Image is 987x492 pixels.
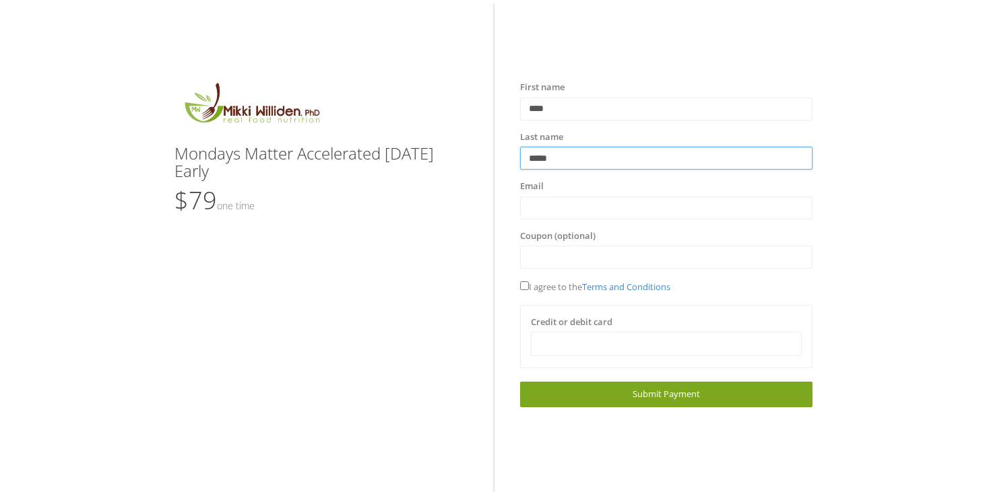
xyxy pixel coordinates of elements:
[520,230,596,243] label: Coupon (optional)
[520,81,565,94] label: First name
[520,382,812,407] a: Submit Payment
[174,145,466,180] h3: Mondays Matter Accelerated [DATE] Early
[174,184,255,217] span: $79
[520,180,544,193] label: Email
[520,281,670,293] span: I agree to the
[520,131,563,144] label: Last name
[633,388,700,400] span: Submit Payment
[174,81,328,131] img: MikkiLogoMain.png
[540,339,792,350] iframe: Secure card payment input frame
[531,316,612,329] label: Credit or debit card
[582,281,670,293] a: Terms and Conditions
[217,199,255,212] small: One time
